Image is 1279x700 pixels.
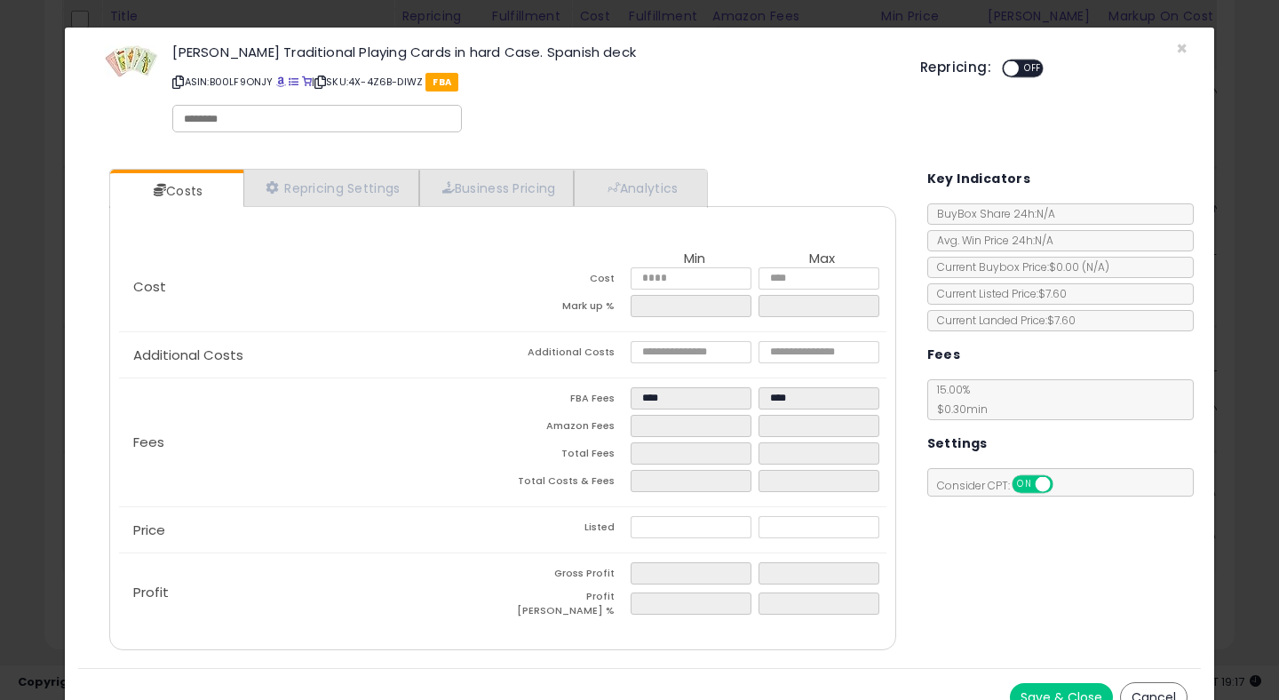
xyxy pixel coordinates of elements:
[928,382,988,417] span: 15.00 %
[1082,259,1109,274] span: ( N/A )
[927,168,1031,190] h5: Key Indicators
[503,295,631,322] td: Mark up %
[503,442,631,470] td: Total Fees
[119,280,503,294] p: Cost
[105,45,158,77] img: 512GJFxLuOL._SL60_.jpg
[110,173,242,209] a: Costs
[1013,477,1036,492] span: ON
[928,286,1067,301] span: Current Listed Price: $7.60
[302,75,312,89] a: Your listing only
[503,267,631,295] td: Cost
[759,251,886,267] th: Max
[928,402,988,417] span: $0.30 min
[928,478,1076,493] span: Consider CPT:
[119,585,503,600] p: Profit
[1049,259,1109,274] span: $0.00
[503,387,631,415] td: FBA Fees
[503,516,631,544] td: Listed
[631,251,759,267] th: Min
[503,415,631,442] td: Amazon Fees
[172,68,894,96] p: ASIN: B00LF9ONJY | SKU: 4X-4Z6B-DIWZ
[119,523,503,537] p: Price
[928,259,1109,274] span: Current Buybox Price:
[1019,61,1047,76] span: OFF
[503,470,631,497] td: Total Costs & Fees
[289,75,298,89] a: All offer listings
[119,348,503,362] p: Additional Costs
[928,313,1076,328] span: Current Landed Price: $7.60
[276,75,286,89] a: BuyBox page
[243,170,419,206] a: Repricing Settings
[119,435,503,449] p: Fees
[1176,36,1188,61] span: ×
[920,60,991,75] h5: Repricing:
[928,206,1055,221] span: BuyBox Share 24h: N/A
[503,590,631,623] td: Profit [PERSON_NAME] %
[574,170,705,206] a: Analytics
[419,170,575,206] a: Business Pricing
[425,73,458,91] span: FBA
[503,562,631,590] td: Gross Profit
[927,433,988,455] h5: Settings
[172,45,894,59] h3: [PERSON_NAME] Traditional Playing Cards in hard Case. Spanish deck
[503,341,631,369] td: Additional Costs
[927,344,961,366] h5: Fees
[1050,477,1078,492] span: OFF
[928,233,1053,248] span: Avg. Win Price 24h: N/A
